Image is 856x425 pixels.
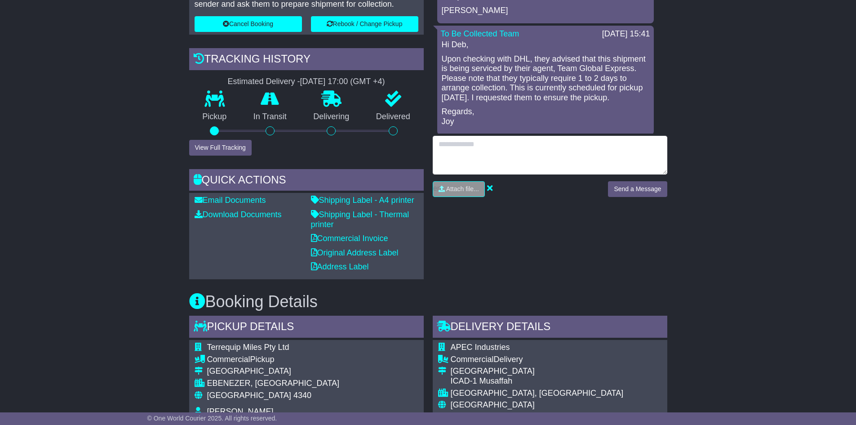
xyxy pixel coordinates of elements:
div: Tracking history [189,48,424,72]
div: [DATE] 17:00 (GMT +4) [300,77,385,87]
p: [PERSON_NAME] [442,6,649,16]
span: Terrequip Miles Pty Ltd [207,343,289,352]
a: To Be Collected Team [441,29,519,38]
span: APEC Industries [451,343,510,352]
a: Original Address Label [311,248,399,257]
a: Shipping Label - Thermal printer [311,210,409,229]
p: Hi Deb, [442,40,649,50]
a: Commercial Invoice [311,234,388,243]
p: Regards, Joy [442,107,649,126]
div: Delivery [451,355,624,365]
button: Send a Message [608,181,667,197]
button: Rebook / Change Pickup [311,16,418,32]
p: Upon checking with DHL, they advised that this shipment is being serviced by their agent, Team Gl... [442,54,649,103]
a: Email Documents [195,196,266,205]
a: Shipping Label - A4 printer [311,196,414,205]
span: © One World Courier 2025. All rights reserved. [147,415,277,422]
div: [DATE] 15:41 [602,29,650,39]
span: [PERSON_NAME] [207,407,274,416]
span: [GEOGRAPHIC_DATA] [451,400,535,409]
div: EBENEZER, [GEOGRAPHIC_DATA] [207,379,344,389]
div: Pickup [207,355,344,365]
div: [GEOGRAPHIC_DATA] [451,367,624,376]
p: In Transit [240,112,300,122]
p: Delivered [363,112,424,122]
a: Address Label [311,262,369,271]
div: Estimated Delivery - [189,77,424,87]
div: ICAD-1 Musaffah [451,376,624,386]
span: 4340 [293,391,311,400]
div: Delivery Details [433,316,667,340]
div: [GEOGRAPHIC_DATA] [207,367,344,376]
button: Cancel Booking [195,16,302,32]
div: Quick Actions [189,169,424,193]
p: Delivering [300,112,363,122]
div: Pickup Details [189,316,424,340]
h3: Booking Details [189,293,667,311]
span: Commercial [207,355,250,364]
span: Commercial [451,355,494,364]
span: [GEOGRAPHIC_DATA] [207,391,291,400]
button: View Full Tracking [189,140,252,156]
p: Pickup [189,112,240,122]
div: [GEOGRAPHIC_DATA], [GEOGRAPHIC_DATA] [451,389,624,398]
a: Download Documents [195,210,282,219]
